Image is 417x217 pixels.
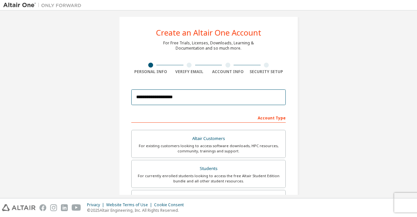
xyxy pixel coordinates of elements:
[208,69,247,74] div: Account Info
[136,134,281,143] div: Altair Customers
[2,204,36,211] img: altair_logo.svg
[136,194,281,203] div: Faculty
[50,204,57,211] img: instagram.svg
[131,69,170,74] div: Personal Info
[72,204,81,211] img: youtube.svg
[247,69,286,74] div: Security Setup
[136,173,281,184] div: For currently enrolled students looking to access the free Altair Student Edition bundle and all ...
[156,29,261,37] div: Create an Altair One Account
[131,112,286,123] div: Account Type
[87,202,106,208] div: Privacy
[106,202,154,208] div: Website Terms of Use
[87,208,188,213] p: © 2025 Altair Engineering, Inc. All Rights Reserved.
[39,204,46,211] img: facebook.svg
[170,69,209,74] div: Verify Email
[136,143,281,154] div: For existing customers looking to access software downloads, HPC resources, community, trainings ...
[136,164,281,173] div: Students
[3,2,85,8] img: Altair One
[61,204,68,211] img: linkedin.svg
[154,202,188,208] div: Cookie Consent
[163,40,254,51] div: For Free Trials, Licenses, Downloads, Learning & Documentation and so much more.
